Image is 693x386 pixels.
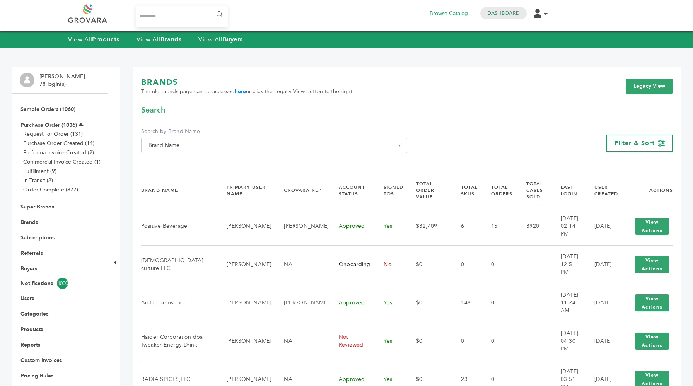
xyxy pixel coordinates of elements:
td: [PERSON_NAME] [274,207,329,245]
td: No [374,245,406,284]
a: Super Brands [20,203,54,210]
th: Total Cases Sold [517,174,551,207]
span: Search [141,105,165,116]
a: Users [20,295,34,302]
a: Sample Orders (1060) [20,106,75,113]
span: Brand Name [141,138,407,153]
td: 0 [481,284,517,322]
img: profile.png [20,73,34,87]
td: Haider Corporation dba Tweaker Energy Drink [141,322,217,360]
th: Signed TOS [374,174,406,207]
td: Yes [374,322,406,360]
a: Referrals [20,249,43,257]
a: Categories [20,310,48,318]
a: Reports [20,341,40,348]
a: here [235,88,246,95]
td: [DATE] [585,207,621,245]
span: Filter & Sort [614,139,655,147]
a: Buyers [20,265,37,272]
input: Search... [136,6,228,27]
a: Fulfillment (9) [23,167,56,175]
strong: Brands [160,35,181,44]
td: [PERSON_NAME] [217,207,274,245]
th: Grovara Rep [274,174,329,207]
td: 6 [451,207,481,245]
td: Not Reviewed [329,322,374,360]
th: Account Status [329,174,374,207]
button: View Actions [635,294,669,311]
td: [DATE] 12:51 PM [551,245,585,284]
td: 0 [481,245,517,284]
td: 0 [451,245,481,284]
td: 0 [481,322,517,360]
button: View Actions [635,256,669,273]
th: User Created [585,174,621,207]
span: The old brands page can be accessed or click the Legacy View button to the right [141,88,352,96]
a: Proforma Invoice Created (2) [23,149,94,156]
a: Purchase Order Created (14) [23,140,94,147]
th: Total SKUs [451,174,481,207]
td: Onboarding [329,245,374,284]
th: Last Login [551,174,585,207]
th: Total Orders [481,174,517,207]
a: Legacy View [626,79,673,94]
td: [PERSON_NAME] [217,245,274,284]
button: View Actions [635,218,669,235]
span: Brand Name [145,140,403,151]
td: 3920 [517,207,551,245]
td: [DATE] 11:24 AM [551,284,585,322]
td: 148 [451,284,481,322]
td: $0 [406,322,452,360]
td: Approved [329,207,374,245]
a: Request for Order (131) [23,130,83,138]
th: Total Order Value [406,174,452,207]
a: View AllBuyers [198,35,243,44]
td: [DEMOGRAPHIC_DATA] culture LLC [141,245,217,284]
td: [DATE] [585,284,621,322]
td: Yes [374,284,406,322]
h1: BRANDS [141,77,352,88]
td: 0 [451,322,481,360]
td: 15 [481,207,517,245]
th: Actions [621,174,673,207]
a: Order Complete (877) [23,186,78,193]
a: Notifications4000 [20,278,99,289]
td: Yes [374,207,406,245]
td: [DATE] 04:30 PM [551,322,585,360]
a: Purchase Order (1036) [20,121,77,129]
td: $0 [406,284,452,322]
a: Commercial Invoice Created (1) [23,158,101,166]
td: [PERSON_NAME] [217,284,274,322]
td: [DATE] [585,322,621,360]
td: [PERSON_NAME] [274,284,329,322]
td: Arctic Farms Inc [141,284,217,322]
td: [DATE] [585,245,621,284]
span: 4000 [57,278,68,289]
td: [DATE] 02:14 PM [551,207,585,245]
strong: Products [92,35,119,44]
td: $32,709 [406,207,452,245]
a: Products [20,326,43,333]
td: [PERSON_NAME] [217,322,274,360]
td: NA [274,322,329,360]
a: View AllProducts [68,35,119,44]
a: Subscriptions [20,234,55,241]
td: Positive Beverage [141,207,217,245]
li: [PERSON_NAME] - 78 login(s) [39,73,90,88]
a: Pricing Rules [20,372,53,379]
td: Approved [329,284,374,322]
td: $0 [406,245,452,284]
a: View AllBrands [137,35,182,44]
label: Search by Brand Name [141,128,407,135]
a: Dashboard [487,10,520,17]
th: Brand Name [141,174,217,207]
a: Brands [20,219,38,226]
a: Browse Catalog [430,9,468,18]
a: In-Transit (2) [23,177,53,184]
th: Primary User Name [217,174,274,207]
a: Custom Invoices [20,357,62,364]
button: View Actions [635,333,669,350]
strong: Buyers [223,35,243,44]
td: NA [274,245,329,284]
